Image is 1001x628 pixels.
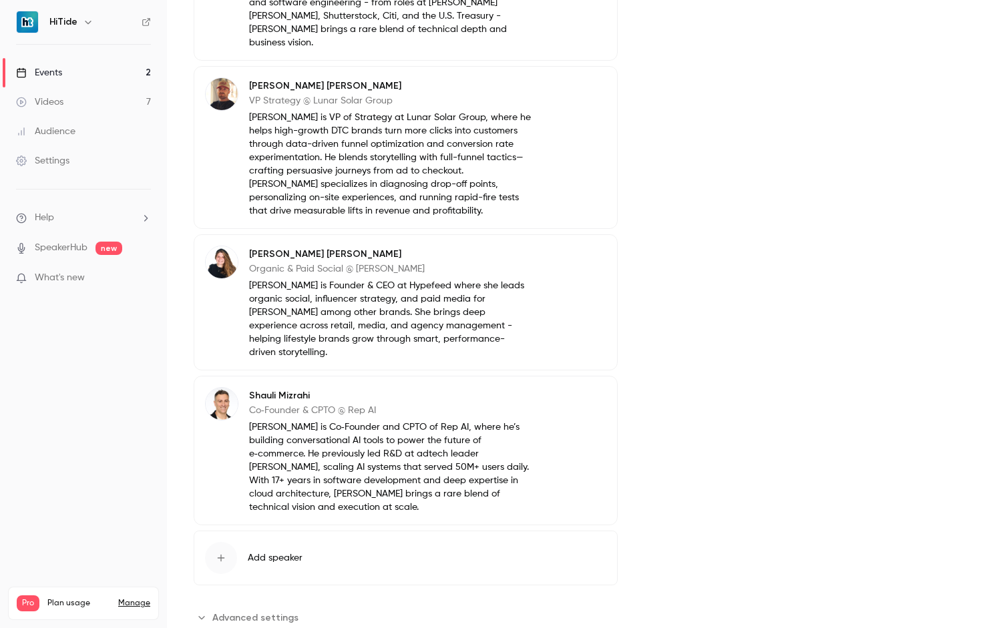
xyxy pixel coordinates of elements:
a: SpeakerHub [35,241,87,255]
iframe: Noticeable Trigger [135,272,151,284]
h6: HiTide [49,15,77,29]
div: Videos [16,95,63,109]
a: Manage [118,598,150,609]
li: help-dropdown-opener [16,211,151,225]
p: [PERSON_NAME] is Founder & CEO at Hypefeed where she leads organic social, influencer strategy, a... [249,279,531,359]
p: Shauli Mizrahi [249,389,531,402]
img: Evan Ó Gormáin [206,78,238,110]
img: Shauli Mizrahi [206,388,238,420]
img: Marissa Dapolito [206,246,238,278]
p: [PERSON_NAME] [PERSON_NAME] [249,79,531,93]
p: Organic & Paid Social @ [PERSON_NAME] [249,262,531,276]
section: Advanced settings [194,607,618,628]
button: Add speaker [194,531,618,585]
div: Marissa Dapolito[PERSON_NAME] [PERSON_NAME]Organic & Paid Social @ [PERSON_NAME][PERSON_NAME] is ... [194,234,618,370]
span: Add speaker [248,551,303,565]
div: Audience [16,125,75,138]
p: [PERSON_NAME] [PERSON_NAME] [249,248,531,261]
p: Co‑Founder & CPTO @ Rep AI [249,404,531,417]
img: HiTide [17,11,38,33]
button: Advanced settings [194,607,307,628]
div: Settings [16,154,69,168]
p: [PERSON_NAME] is VP of Strategy at Lunar Solar Group, where he helps high-growth DTC brands turn ... [249,111,531,218]
p: [PERSON_NAME] is Co‑Founder and CPTO of Rep AI, where he’s building conversational AI tools to po... [249,420,531,514]
div: Evan Ó Gormáin[PERSON_NAME] [PERSON_NAME]VP Strategy @ Lunar Solar Group[PERSON_NAME] is VP of St... [194,66,618,229]
span: Plan usage [47,598,110,609]
span: new [95,242,122,255]
div: Shauli MizrahiShauli MizrahiCo‑Founder & CPTO @ Rep AI[PERSON_NAME] is Co‑Founder and CPTO of Rep... [194,376,618,525]
span: Advanced settings [212,611,298,625]
span: Help [35,211,54,225]
span: Pro [17,595,39,611]
div: Events [16,66,62,79]
span: What's new [35,271,85,285]
p: VP Strategy @ Lunar Solar Group [249,94,531,107]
